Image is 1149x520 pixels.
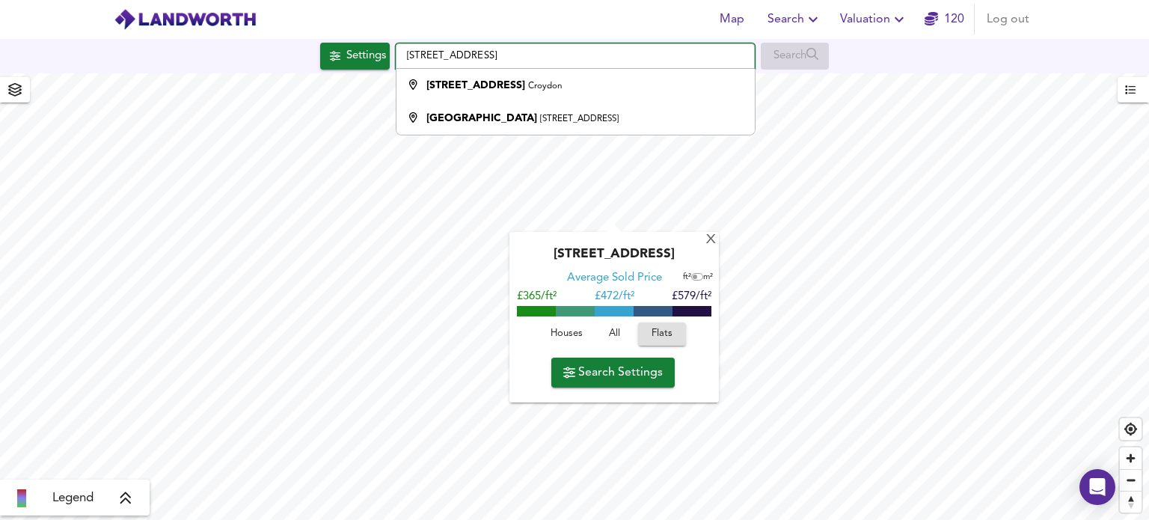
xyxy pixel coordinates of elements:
[981,4,1035,34] button: Log out
[517,291,557,302] span: £365/ft²
[114,8,257,31] img: logo
[646,325,678,343] span: Flats
[52,489,94,507] span: Legend
[761,43,829,70] div: Enable a Source before running a Search
[714,9,750,30] span: Map
[1079,469,1115,505] div: Open Intercom Messenger
[396,43,755,69] input: Enter a location...
[595,291,634,302] span: £ 472/ft²
[1120,470,1142,491] span: Zoom out
[426,80,525,91] strong: [STREET_ADDRESS]
[705,233,717,248] div: X
[762,4,828,34] button: Search
[426,113,537,123] strong: [GEOGRAPHIC_DATA]
[1120,469,1142,491] button: Zoom out
[708,4,756,34] button: Map
[1120,418,1142,440] button: Find my location
[528,82,562,91] small: Croydon
[1120,491,1142,513] button: Reset bearing to north
[546,325,586,343] span: Houses
[840,9,908,30] span: Valuation
[551,358,675,388] button: Search Settings
[517,247,711,271] div: [STREET_ADDRESS]
[320,43,390,70] button: Settings
[540,114,619,123] small: [STREET_ADDRESS]
[834,4,914,34] button: Valuation
[672,291,711,302] span: £579/ft²
[767,9,822,30] span: Search
[594,325,634,343] span: All
[563,362,663,383] span: Search Settings
[346,46,386,66] div: Settings
[987,9,1029,30] span: Log out
[920,4,968,34] button: 120
[320,43,390,70] div: Click to configure Search Settings
[567,271,662,286] div: Average Sold Price
[683,273,691,281] span: ft²
[638,322,686,346] button: Flats
[703,273,713,281] span: m²
[925,9,964,30] a: 120
[542,322,590,346] button: Houses
[1120,447,1142,469] button: Zoom in
[590,322,638,346] button: All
